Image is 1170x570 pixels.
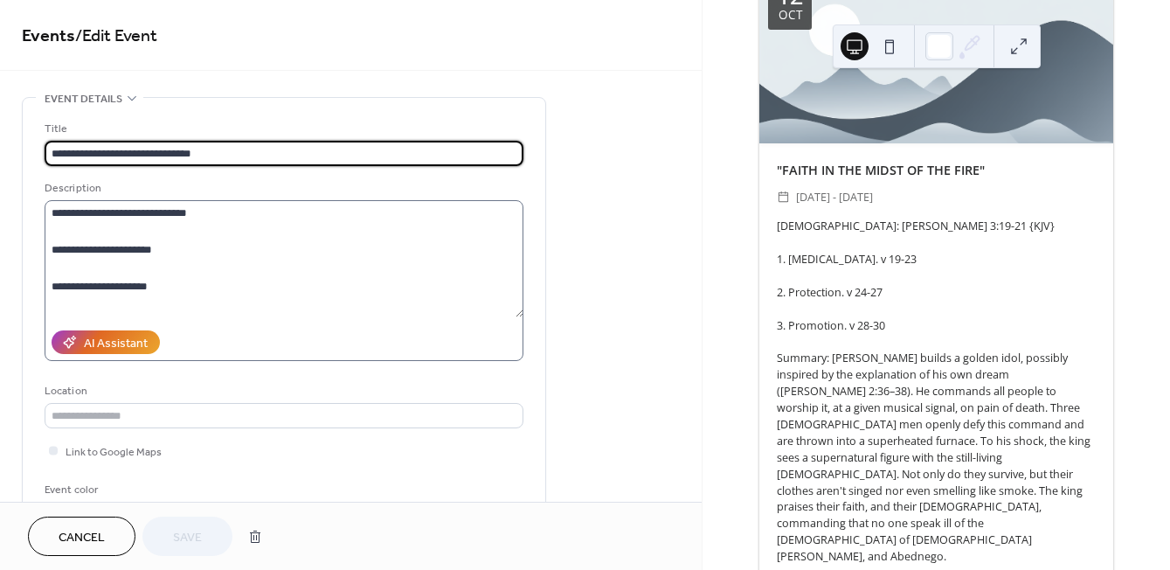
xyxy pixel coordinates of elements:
[52,330,160,354] button: AI Assistant
[45,481,176,499] div: Event color
[45,120,520,138] div: Title
[779,10,802,22] div: Oct
[759,161,1113,180] div: "FAITH IN THE MIDST OF THE FIRE"
[84,335,148,353] div: AI Assistant
[75,19,157,53] span: / Edit Event
[45,90,122,108] span: Event details
[22,19,75,53] a: Events
[66,443,162,462] span: Link to Google Maps
[777,188,789,206] div: ​
[28,517,135,556] button: Cancel
[59,529,105,547] span: Cancel
[45,179,520,198] div: Description
[759,219,1113,566] div: [DEMOGRAPHIC_DATA]: [PERSON_NAME] 3:19-21 {KJV} 1. [MEDICAL_DATA]. v 19-23 2. Protection. v 24-27...
[45,382,520,400] div: Location
[796,188,873,206] span: [DATE] - [DATE]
